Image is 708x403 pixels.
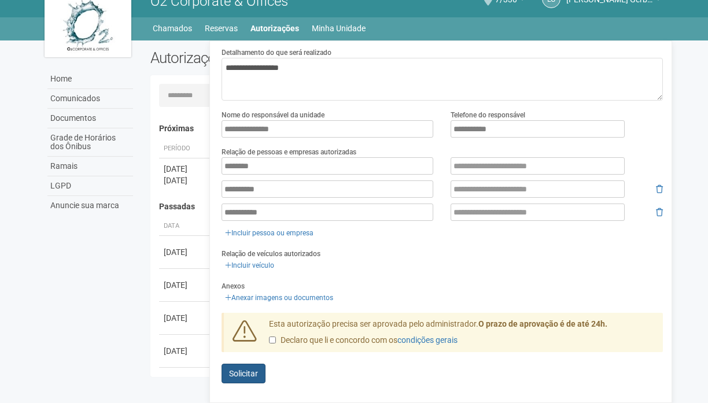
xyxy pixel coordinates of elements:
[47,176,133,196] a: LGPD
[269,337,276,343] input: Declaro que li e concordo com oscondições gerais
[164,312,207,324] div: [DATE]
[47,109,133,128] a: Documentos
[164,246,207,258] div: [DATE]
[222,291,337,304] a: Anexar imagens ou documentos
[451,110,525,120] label: Telefone do responsável
[47,128,133,157] a: Grade de Horários dos Ônibus
[164,279,207,291] div: [DATE]
[164,345,207,357] div: [DATE]
[47,89,133,109] a: Comunicados
[397,335,458,345] a: condições gerais
[47,196,133,215] a: Anuncie sua marca
[47,157,133,176] a: Ramais
[159,139,211,158] th: Período
[478,319,607,328] strong: O prazo de aprovação é de até 24h.
[205,20,238,36] a: Reservas
[222,281,245,291] label: Anexos
[222,364,265,383] button: Solicitar
[222,47,331,58] label: Detalhamento do que será realizado
[229,369,258,378] span: Solicitar
[656,185,663,193] i: Remover
[222,227,317,239] a: Incluir pessoa ou empresa
[153,20,192,36] a: Chamados
[260,319,663,352] div: Esta autorização precisa ser aprovada pelo administrador.
[164,163,207,175] div: [DATE]
[250,20,299,36] a: Autorizações
[164,175,207,186] div: [DATE]
[222,110,325,120] label: Nome do responsável da unidade
[159,124,655,133] h4: Próximas
[222,259,278,272] a: Incluir veículo
[159,202,655,211] h4: Passadas
[222,249,320,259] label: Relação de veículos autorizados
[159,217,211,236] th: Data
[269,335,458,346] label: Declaro que li e concordo com os
[656,208,663,216] i: Remover
[150,49,398,66] h2: Autorizações
[312,20,366,36] a: Minha Unidade
[222,147,356,157] label: Relação de pessoas e empresas autorizadas
[47,69,133,89] a: Home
